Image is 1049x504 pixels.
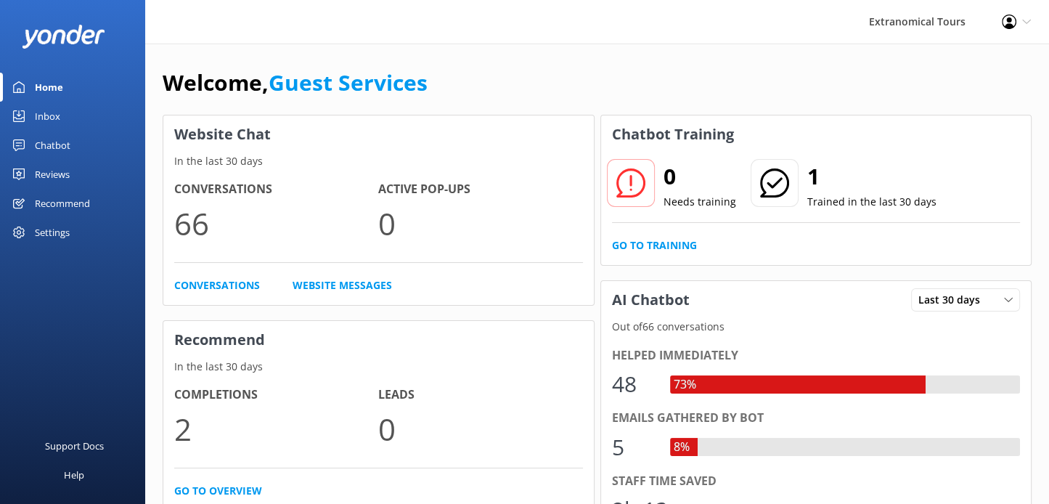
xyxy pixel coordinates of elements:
h3: AI Chatbot [601,281,701,319]
div: Inbox [35,102,60,131]
h4: Conversations [174,180,378,199]
div: Staff time saved [612,472,1021,491]
h4: Leads [378,386,582,405]
h4: Active Pop-ups [378,180,582,199]
p: 2 [174,405,378,453]
div: Reviews [35,160,70,189]
div: Help [64,460,84,489]
p: In the last 30 days [163,359,594,375]
h2: 0 [664,159,736,194]
div: 48 [612,367,656,402]
p: 66 [174,199,378,248]
img: yonder-white-logo.png [22,25,105,49]
h1: Welcome, [163,65,428,100]
h3: Recommend [163,321,594,359]
div: 73% [670,375,700,394]
h4: Completions [174,386,378,405]
p: Out of 66 conversations [601,319,1032,335]
div: 5 [612,430,656,465]
p: Needs training [664,194,736,210]
div: Support Docs [45,431,104,460]
p: 0 [378,405,582,453]
div: Home [35,73,63,102]
a: Conversations [174,277,260,293]
div: Emails gathered by bot [612,409,1021,428]
a: Go to Training [612,237,697,253]
a: Website Messages [293,277,392,293]
a: Go to overview [174,483,262,499]
div: Helped immediately [612,346,1021,365]
p: Trained in the last 30 days [807,194,936,210]
h3: Website Chat [163,115,594,153]
p: 0 [378,199,582,248]
h3: Chatbot Training [601,115,745,153]
a: Guest Services [269,68,428,97]
span: Last 30 days [918,292,989,308]
div: 8% [670,438,693,457]
p: In the last 30 days [163,153,594,169]
div: Settings [35,218,70,247]
h2: 1 [807,159,936,194]
div: Chatbot [35,131,70,160]
div: Recommend [35,189,90,218]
